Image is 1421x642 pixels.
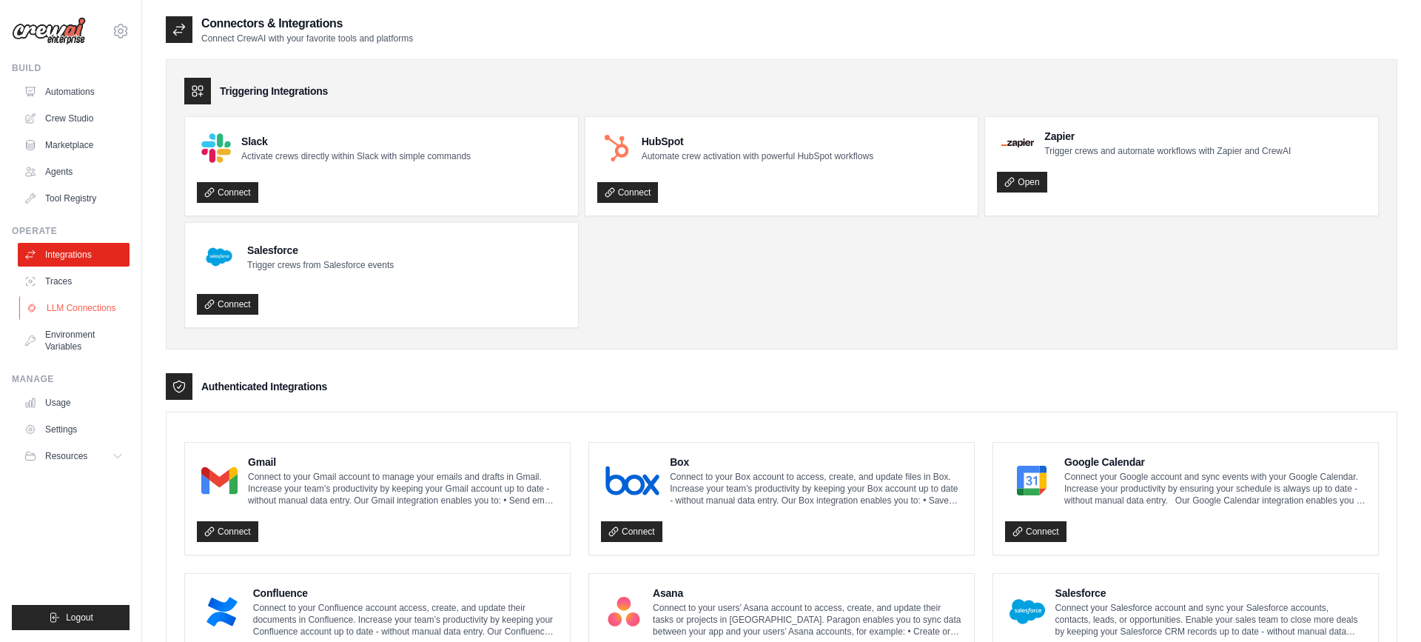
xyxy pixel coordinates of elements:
[197,294,258,315] a: Connect
[642,134,873,149] h4: HubSpot
[653,586,962,601] h4: Asana
[19,296,131,320] a: LLM Connections
[248,471,558,506] p: Connect to your Gmail account to manage your emails and drafts in Gmail. Increase your team’s pro...
[1010,466,1054,495] img: Google Calendar Logo
[12,225,130,237] div: Operate
[605,466,659,495] img: Box Logo
[201,597,243,626] img: Confluence Logo
[1044,129,1291,144] h4: Zapier
[1064,455,1366,469] h4: Google Calendar
[197,521,258,542] a: Connect
[247,259,394,271] p: Trigger crews from Salesforce events
[1005,521,1066,542] a: Connect
[18,243,130,267] a: Integrations
[18,391,130,415] a: Usage
[201,379,327,394] h3: Authenticated Integrations
[201,15,413,33] h2: Connectors & Integrations
[18,160,130,184] a: Agents
[201,133,231,163] img: Slack Logo
[253,586,558,601] h4: Confluence
[18,133,130,157] a: Marketplace
[18,323,130,358] a: Environment Variables
[241,150,471,162] p: Activate crews directly within Slack with simple commands
[18,107,130,130] a: Crew Studio
[12,17,86,45] img: Logo
[12,62,130,74] div: Build
[1010,597,1045,626] img: Salesforce Logo
[248,455,558,469] h4: Gmail
[997,172,1047,193] a: Open
[597,182,659,203] a: Connect
[66,612,93,623] span: Logout
[1055,586,1366,601] h4: Salesforce
[601,521,662,542] a: Connect
[241,134,471,149] h4: Slack
[201,33,413,44] p: Connect CrewAI with your favorite tools and platforms
[18,80,130,104] a: Automations
[602,133,631,163] img: HubSpot Logo
[247,243,394,258] h4: Salesforce
[670,455,962,469] h4: Box
[201,239,237,275] img: Salesforce Logo
[197,182,258,203] a: Connect
[18,444,130,468] button: Resources
[1055,602,1366,638] p: Connect your Salesforce account and sync your Salesforce accounts, contacts, leads, or opportunit...
[1001,138,1034,147] img: Zapier Logo
[12,373,130,385] div: Manage
[670,471,962,506] p: Connect to your Box account to access, create, and update files in Box. Increase your team’s prod...
[12,605,130,630] button: Logout
[201,466,238,495] img: Gmail Logo
[253,602,558,638] p: Connect to your Confluence account access, create, and update their documents in Confluence. Incr...
[220,84,328,98] h3: Triggering Integrations
[18,418,130,441] a: Settings
[1044,145,1291,157] p: Trigger crews and automate workflows with Zapier and CrewAI
[45,450,87,462] span: Resources
[1064,471,1366,506] p: Connect your Google account and sync events with your Google Calendar. Increase your productivity...
[18,270,130,293] a: Traces
[653,602,962,638] p: Connect to your users’ Asana account to access, create, and update their tasks or projects in [GE...
[642,150,873,162] p: Automate crew activation with powerful HubSpot workflows
[18,187,130,210] a: Tool Registry
[605,597,642,626] img: Asana Logo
